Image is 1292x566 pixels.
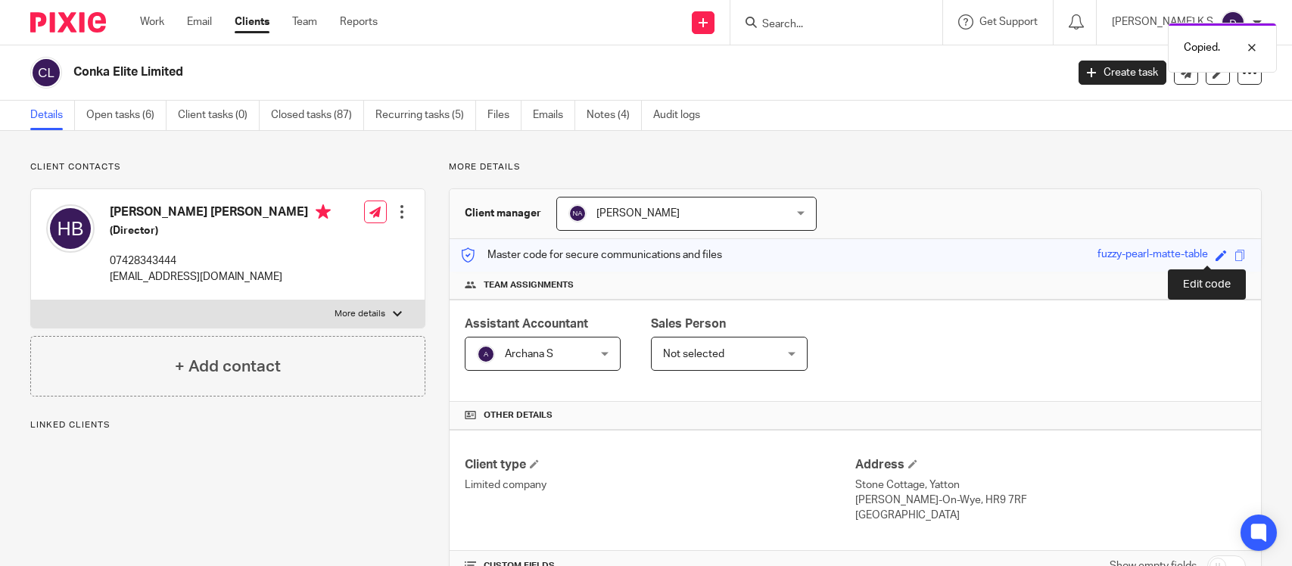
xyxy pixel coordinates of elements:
[533,101,575,130] a: Emails
[484,409,553,421] span: Other details
[110,223,331,238] h5: (Director)
[587,101,642,130] a: Notes (4)
[235,14,269,30] a: Clients
[505,349,553,359] span: Archana S
[1097,247,1208,264] div: fuzzy-pearl-matte-table
[335,308,385,320] p: More details
[465,318,588,330] span: Assistant Accountant
[30,161,425,173] p: Client contacts
[465,457,855,473] h4: Client type
[487,101,521,130] a: Files
[855,508,1246,523] p: [GEOGRAPHIC_DATA]
[596,208,680,219] span: [PERSON_NAME]
[73,64,859,80] h2: Conka Elite Limited
[110,269,331,285] p: [EMAIL_ADDRESS][DOMAIN_NAME]
[110,253,331,269] p: 07428343444
[855,477,1246,493] p: Stone Cottage, Yatton
[30,12,106,33] img: Pixie
[110,204,331,223] h4: [PERSON_NAME] [PERSON_NAME]
[461,247,722,263] p: Master code for secure communications and files
[175,355,281,378] h4: + Add contact
[653,101,711,130] a: Audit logs
[855,457,1246,473] h4: Address
[340,14,378,30] a: Reports
[484,279,574,291] span: Team assignments
[187,14,212,30] a: Email
[375,101,476,130] a: Recurring tasks (5)
[30,419,425,431] p: Linked clients
[1079,61,1166,85] a: Create task
[449,161,1262,173] p: More details
[1221,11,1245,35] img: svg%3E
[140,14,164,30] a: Work
[178,101,260,130] a: Client tasks (0)
[465,477,855,493] p: Limited company
[316,204,331,219] i: Primary
[465,206,541,221] h3: Client manager
[30,101,75,130] a: Details
[651,318,726,330] span: Sales Person
[663,349,724,359] span: Not selected
[855,493,1246,508] p: [PERSON_NAME]-On-Wye, HR9 7RF
[1184,40,1220,55] p: Copied.
[292,14,317,30] a: Team
[86,101,167,130] a: Open tasks (6)
[46,204,95,253] img: svg%3E
[568,204,587,222] img: svg%3E
[271,101,364,130] a: Closed tasks (87)
[477,345,495,363] img: svg%3E
[30,57,62,89] img: svg%3E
